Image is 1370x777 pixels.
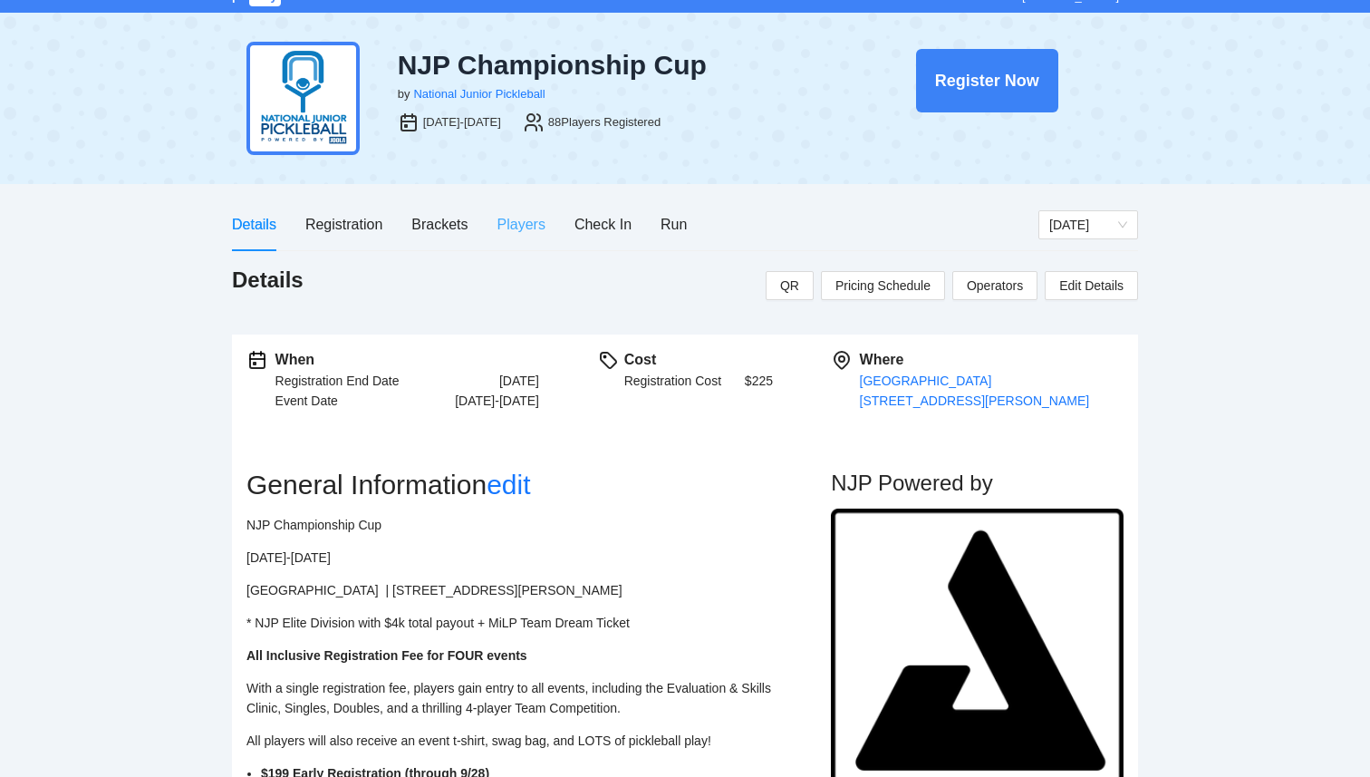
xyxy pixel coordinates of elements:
button: Edit Details [1045,271,1138,300]
button: Operators [952,271,1037,300]
h2: NJP Powered by [831,469,1124,498]
button: Register Now [916,49,1058,112]
div: Check In [574,213,632,236]
p: [DATE]-[DATE] [246,548,790,568]
span: Thursday [1049,211,1127,238]
a: edit [487,470,530,500]
div: Players [497,213,545,236]
p: All players will also receive an event t-shirt, swag bag, and LOTS of pickleball play! [246,731,790,751]
img: njp-logo2.png [246,42,360,155]
div: Event Date [275,391,338,411]
div: [DATE]-[DATE] [423,113,501,131]
div: Cost [624,349,773,371]
p: With a single registration fee, players gain entry to all events, including the Evaluation & Skil... [246,678,790,718]
div: [DATE]-[DATE] [455,391,539,411]
strong: All Inclusive Registration Fee for FOUR events [246,648,527,663]
p: * NJP Elite Division with $4k total payout + MiLP Team Dream Ticket [246,613,790,633]
div: by [398,85,410,103]
div: [DATE] [499,371,539,391]
span: QR [780,276,799,296]
span: Pricing Schedule [835,276,931,296]
div: Run [661,213,687,236]
div: Where [860,349,1124,371]
div: Registration Cost [624,371,721,391]
h2: General Information [246,469,831,501]
div: When [275,349,539,371]
a: [GEOGRAPHIC_DATA][STREET_ADDRESS][PERSON_NAME] [860,374,1090,408]
a: National Junior Pickleball [413,87,545,101]
div: 88 Players Registered [548,113,661,131]
button: Pricing Schedule [821,271,945,300]
span: Operators [967,276,1023,296]
p: NJP Championship Cup [246,515,790,535]
div: Details [232,213,276,236]
p: [GEOGRAPHIC_DATA] | [STREET_ADDRESS][PERSON_NAME] [246,580,790,600]
div: NJP Championship Cup [398,49,822,82]
h2: $ 225 [745,371,773,391]
div: Brackets [411,213,468,236]
div: Registration End Date [275,371,400,391]
button: QR [766,271,814,300]
span: Edit Details [1059,276,1124,296]
div: Registration [305,213,382,236]
h1: Details [232,266,304,295]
